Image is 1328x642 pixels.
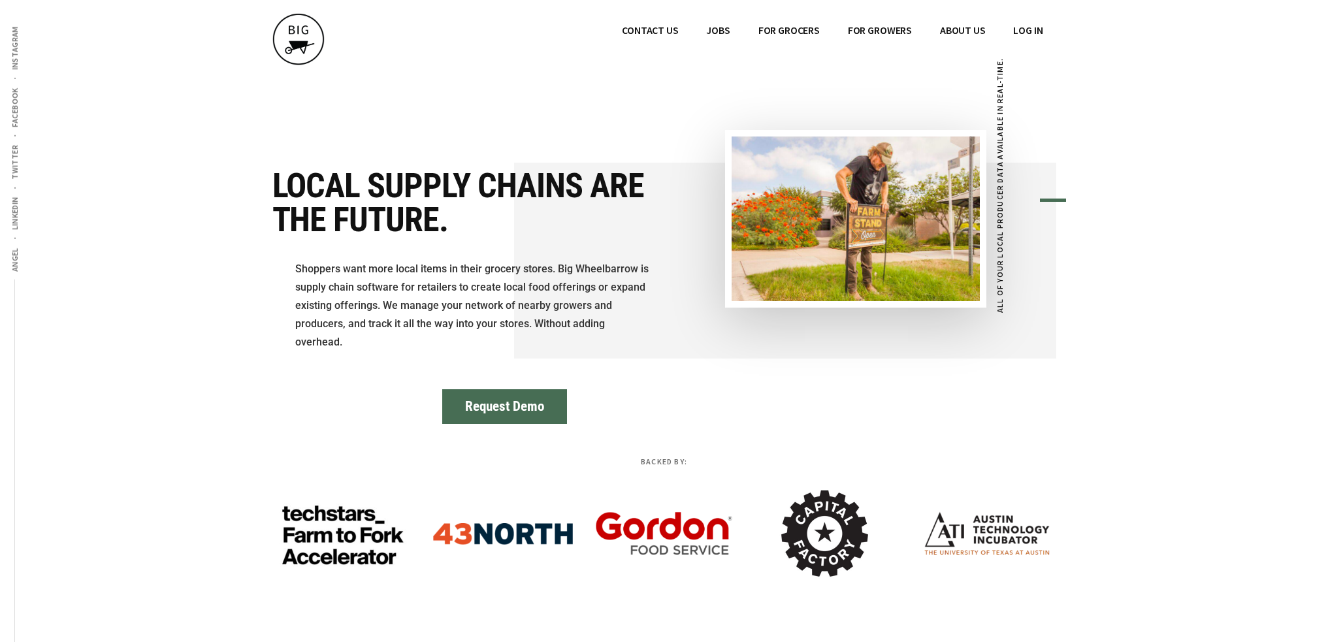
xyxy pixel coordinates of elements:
[848,24,912,37] span: FOR GROWERS
[295,260,654,351] p: Shoppers want more local items in their grocery stores. Big Wheelbarrow is supply chain software ...
[10,88,20,127] span: Facebook
[609,13,1056,47] nav: Main
[442,456,886,468] p: Backed By:
[622,24,678,37] span: CONTACT US
[8,80,22,135] a: Facebook
[706,24,730,37] span: JOBS
[10,197,20,230] span: LinkedIn
[442,389,567,424] button: Request Demo
[994,45,1006,326] figcaption: All of your local producer data available in real-time.
[609,13,691,47] a: CONTACT US
[940,24,986,37] span: ABOUT US
[1000,13,1056,47] a: Log In
[927,13,999,47] a: ABOUT US
[8,137,22,187] a: Twitter
[8,189,22,238] a: LinkedIn
[10,145,20,180] span: Twitter
[272,13,325,65] img: BIG WHEELBARROW
[272,169,654,237] h1: Local supply chains are the future.
[693,13,743,47] a: JOBS
[1013,24,1043,37] span: Log In
[758,24,820,37] span: FOR GROCERS
[10,26,20,70] span: Instagram
[10,248,20,272] span: Angel
[8,18,22,78] a: Instagram
[835,13,925,47] a: FOR GROWERS
[8,240,22,280] a: Angel
[745,13,833,47] a: FOR GROCERS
